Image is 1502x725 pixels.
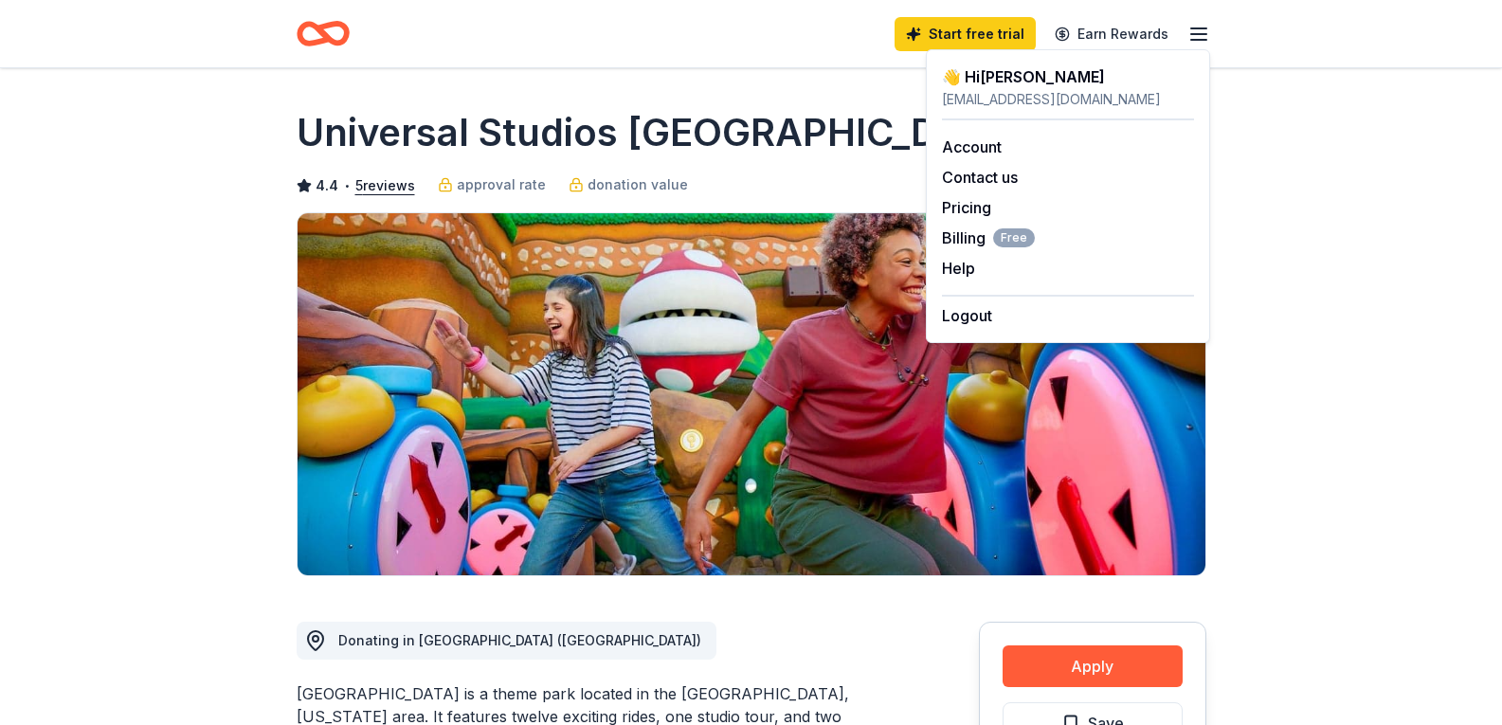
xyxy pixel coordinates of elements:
button: BillingFree [942,227,1035,249]
a: Earn Rewards [1043,17,1180,51]
div: 👋 Hi [PERSON_NAME] [942,65,1194,88]
a: Account [942,137,1002,156]
span: Billing [942,227,1035,249]
span: • [343,178,350,193]
button: 5reviews [355,174,415,197]
button: Logout [942,304,992,327]
span: donation value [588,173,688,196]
a: Home [297,11,350,56]
button: Apply [1003,645,1183,687]
img: Image for Universal Studios Hollywood [298,213,1205,575]
div: [EMAIL_ADDRESS][DOMAIN_NAME] [942,88,1194,111]
a: Start free trial [895,17,1036,51]
a: donation value [569,173,688,196]
span: approval rate [457,173,546,196]
button: Contact us [942,166,1018,189]
span: Donating in [GEOGRAPHIC_DATA] ([GEOGRAPHIC_DATA]) [338,632,701,648]
button: Help [942,257,975,280]
span: Free [993,228,1035,247]
a: Pricing [942,198,991,217]
h1: Universal Studios [GEOGRAPHIC_DATA] [297,106,1023,159]
a: approval rate [438,173,546,196]
span: 4.4 [316,174,338,197]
